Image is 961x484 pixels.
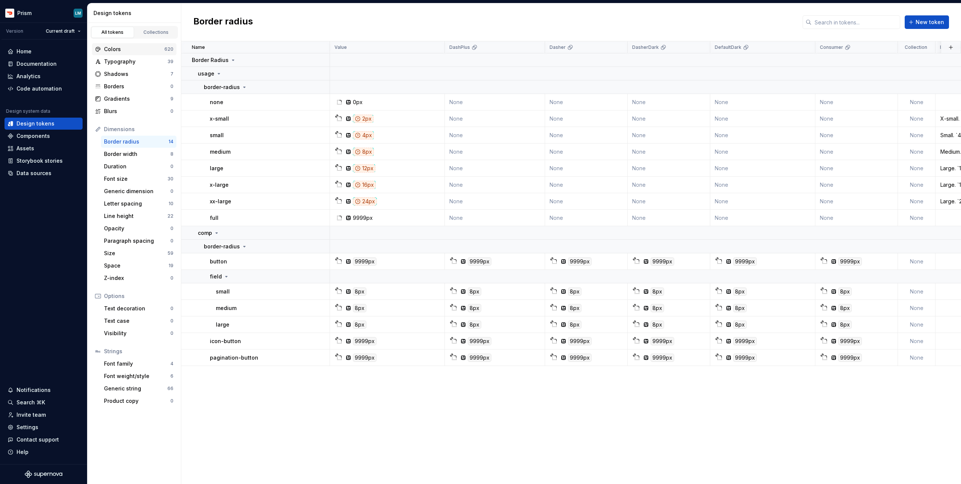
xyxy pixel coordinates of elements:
td: None [710,160,815,177]
h2: Border radius [193,15,253,29]
td: None [628,94,710,110]
p: large [216,321,229,328]
td: None [545,177,628,193]
div: Data sources [17,169,51,177]
td: None [628,144,710,160]
button: Current draft [42,26,84,36]
div: Strings [104,348,173,355]
div: 9999px [468,337,491,345]
p: DasherDark [632,44,659,50]
td: None [710,144,815,160]
div: 30 [167,176,173,182]
p: pagination-button [210,354,258,361]
div: 8px [568,321,581,329]
a: Border width8 [101,148,176,160]
div: Border width [104,150,170,158]
p: xx-large [210,198,231,205]
div: 4px [353,131,374,139]
td: None [710,94,815,110]
div: 59 [167,250,173,256]
a: Font size30 [101,173,176,185]
div: All tokens [94,29,131,35]
p: usage [198,70,214,77]
div: Font weight/style [104,372,170,380]
td: None [710,110,815,127]
div: 2px [353,115,374,123]
div: Help [17,448,29,456]
div: 8px [568,287,581,296]
div: 8px [733,321,747,329]
div: 4 [170,361,173,367]
p: DashPlus [449,44,470,50]
td: None [898,193,935,210]
a: Generic string66 [101,383,176,395]
div: Font family [104,360,170,368]
div: 19 [169,263,173,269]
div: 0 [170,188,173,194]
p: Name [192,44,205,50]
p: x-small [210,115,229,123]
div: Generic dimension [104,188,170,195]
td: None [628,160,710,177]
div: 0 [170,306,173,312]
div: Home [17,48,32,55]
div: 8px [568,304,581,312]
td: None [898,349,935,366]
p: medium [210,148,230,156]
p: icon-button [210,337,241,345]
div: 9999px [838,337,862,345]
td: None [445,110,545,127]
a: Font family4 [101,358,176,370]
div: 0 [170,398,173,404]
div: Gradients [104,95,170,103]
div: Generic string [104,385,167,392]
div: 9999px [353,214,373,222]
td: None [445,160,545,177]
td: None [545,94,628,110]
div: 8 [170,151,173,157]
td: None [815,144,898,160]
p: border-radius [204,243,240,250]
td: None [445,177,545,193]
div: 9999px [733,354,757,362]
div: Typography [104,58,167,65]
p: small [216,288,230,295]
a: Components [5,130,83,142]
td: None [815,210,898,226]
td: None [898,177,935,193]
a: Shadows7 [92,68,176,80]
div: Text case [104,317,170,325]
div: Notifications [17,386,51,394]
div: 24px [353,197,377,206]
div: 8px [353,304,366,312]
a: Space19 [101,260,176,272]
td: None [445,144,545,160]
div: 9999px [468,257,491,266]
div: 0 [170,163,173,169]
div: Options [104,292,173,300]
div: 7 [170,71,173,77]
td: None [898,253,935,270]
p: none [210,98,223,106]
td: None [815,110,898,127]
div: 14 [169,139,173,145]
div: 12px [353,164,375,172]
div: Search ⌘K [17,399,45,406]
div: Font size [104,175,167,183]
div: 8px [353,287,366,296]
div: Blurs [104,107,170,115]
td: None [545,127,628,144]
div: Colors [104,45,164,53]
div: Text decoration [104,305,170,312]
button: Search ⌘K [5,396,83,408]
td: None [815,177,898,193]
a: Opacity0 [101,222,176,234]
td: None [545,110,628,127]
div: 8px [838,304,852,312]
div: 0 [170,238,173,244]
p: small [210,132,224,139]
div: 8px [651,287,664,296]
p: x-large [210,181,229,189]
td: None [445,94,545,110]
div: 8px [468,304,481,312]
